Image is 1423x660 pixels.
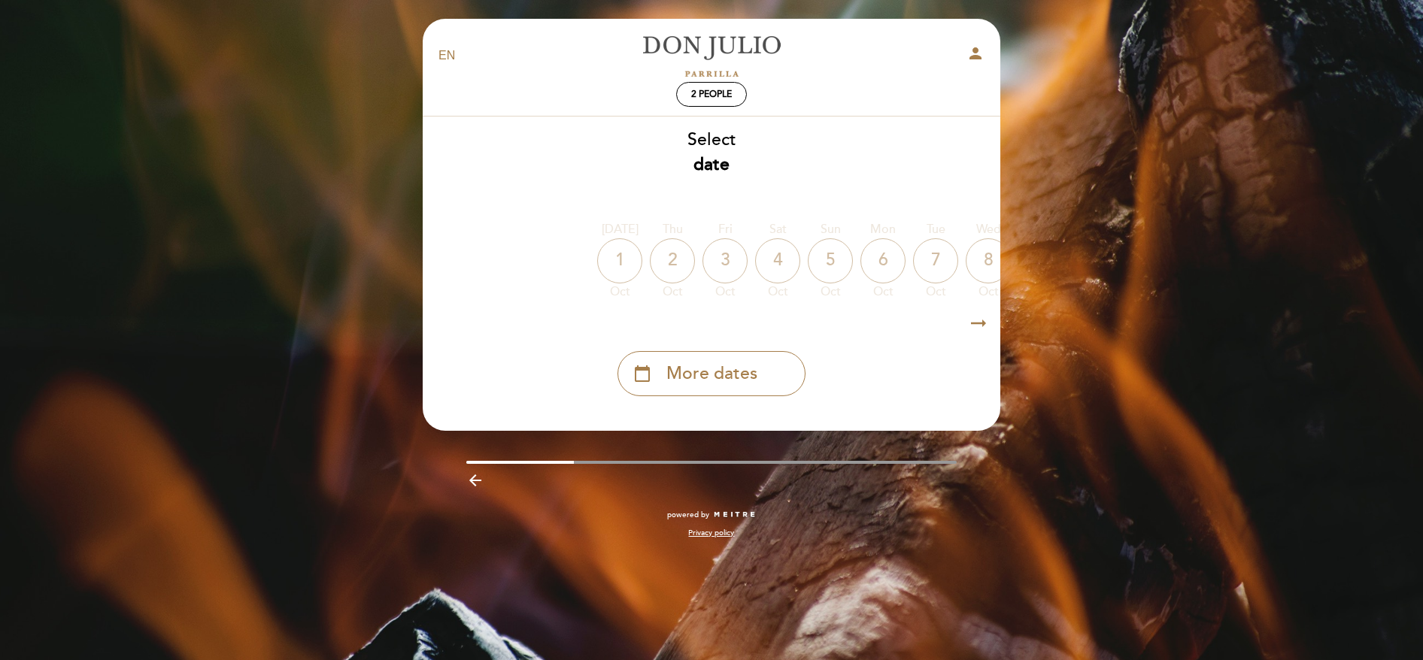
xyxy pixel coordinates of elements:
[633,361,651,386] i: calendar_today
[597,283,642,301] div: Oct
[966,44,985,62] i: person
[466,471,484,489] i: arrow_backward
[650,221,695,238] div: Thu
[691,89,732,100] span: 2 people
[650,283,695,301] div: Oct
[667,510,756,520] a: powered by
[966,238,1011,283] div: 8
[967,307,990,340] i: arrow_right_alt
[966,283,1011,301] div: Oct
[666,362,757,386] span: More dates
[808,221,853,238] div: Sun
[702,238,748,283] div: 3
[913,238,958,283] div: 7
[650,238,695,283] div: 2
[755,238,800,283] div: 4
[713,511,756,519] img: MEITRE
[860,221,906,238] div: Mon
[597,221,642,238] div: [DATE]
[913,283,958,301] div: Oct
[702,283,748,301] div: Oct
[688,528,734,538] a: Privacy policy
[860,283,906,301] div: Oct
[617,35,806,77] a: [PERSON_NAME]
[755,221,800,238] div: Sat
[667,510,709,520] span: powered by
[860,238,906,283] div: 6
[597,238,642,283] div: 1
[755,283,800,301] div: Oct
[808,238,853,283] div: 5
[913,221,958,238] div: Tue
[693,154,730,175] b: date
[422,128,1001,177] div: Select
[808,283,853,301] div: Oct
[702,221,748,238] div: Fri
[966,44,985,68] button: person
[966,221,1011,238] div: Wed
